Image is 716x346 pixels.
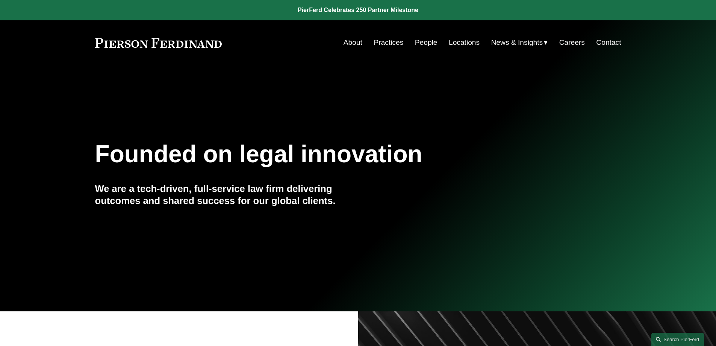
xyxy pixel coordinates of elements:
a: Locations [449,35,480,50]
a: Careers [559,35,585,50]
span: News & Insights [491,36,543,49]
a: Practices [374,35,403,50]
a: About [344,35,362,50]
a: Search this site [651,333,704,346]
h4: We are a tech-driven, full-service law firm delivering outcomes and shared success for our global... [95,183,358,207]
a: folder dropdown [491,35,548,50]
a: People [415,35,437,50]
a: Contact [596,35,621,50]
h1: Founded on legal innovation [95,140,534,168]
